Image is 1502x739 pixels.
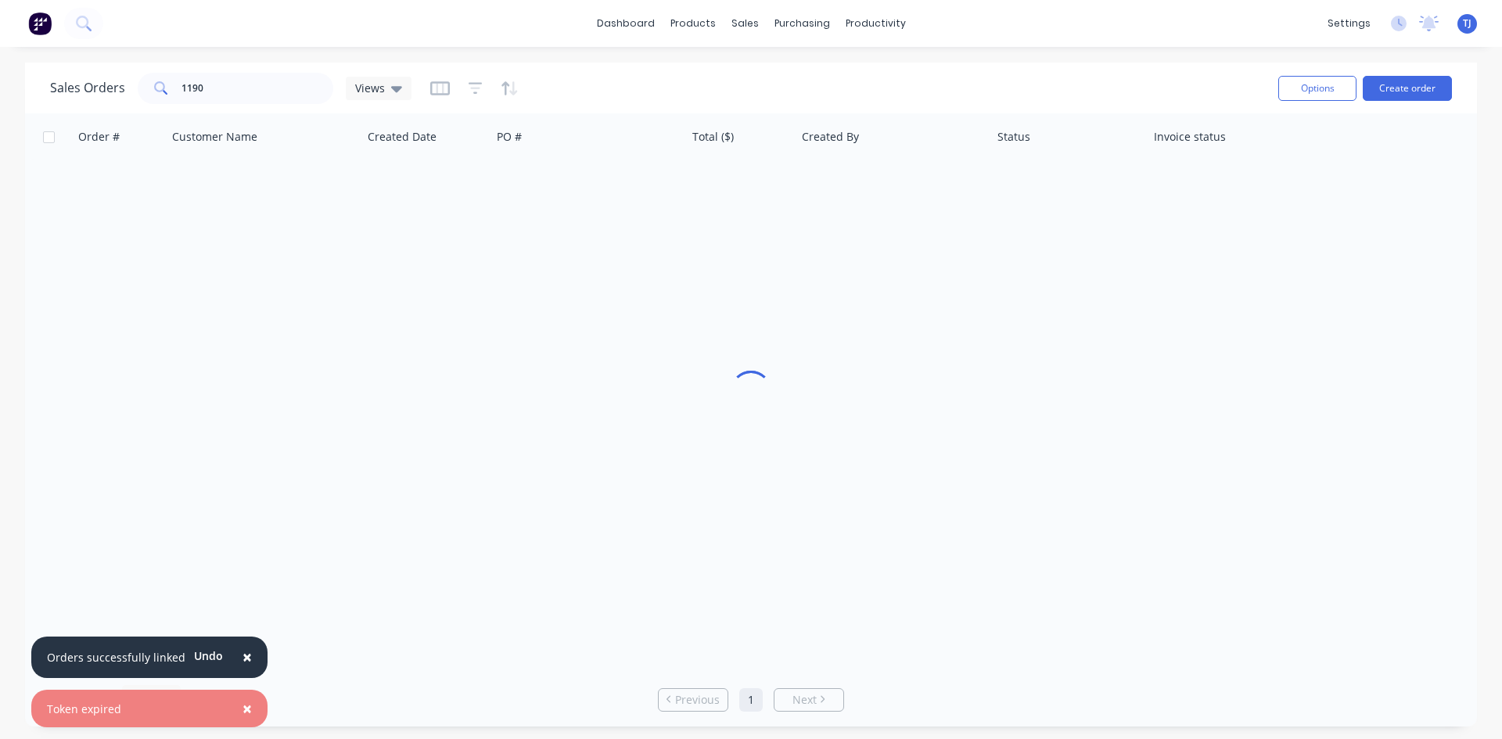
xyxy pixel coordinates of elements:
h1: Sales Orders [50,81,125,95]
div: productivity [838,12,914,35]
span: Views [355,80,385,96]
span: TJ [1463,16,1471,30]
div: settings [1320,12,1378,35]
div: Total ($) [692,129,734,145]
button: Close [227,690,268,727]
a: Next page [774,692,843,708]
span: Previous [675,692,720,708]
div: products [663,12,724,35]
div: sales [724,12,767,35]
div: Invoice status [1154,129,1226,145]
input: Search... [181,73,334,104]
span: Next [792,692,817,708]
a: Page 1 is your current page [739,688,763,712]
img: Factory [28,12,52,35]
span: × [243,698,252,719]
div: Orders successfully linked [47,649,185,665]
div: PO # [497,129,522,145]
a: dashboard [589,12,663,35]
button: Options [1278,76,1356,101]
button: Undo [185,644,232,668]
button: Create order [1363,76,1452,101]
ul: Pagination [652,688,850,712]
div: Status [997,129,1030,145]
div: Order # [78,129,120,145]
span: × [243,646,252,668]
a: Previous page [659,692,728,708]
div: Created By [802,129,859,145]
button: Close [227,639,268,676]
div: purchasing [767,12,838,35]
div: Token expired [47,701,121,717]
div: Customer Name [172,129,257,145]
div: Created Date [368,129,437,145]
